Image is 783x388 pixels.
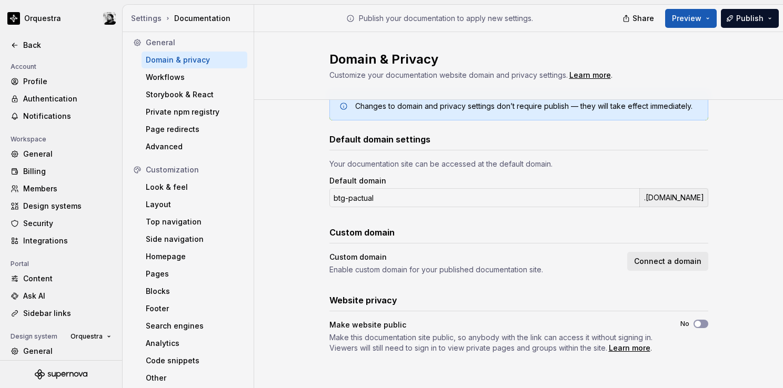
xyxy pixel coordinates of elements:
div: Changes to domain and privacy settings don’t require publish — they will take effect immediately. [355,101,692,111]
div: Other [146,373,243,383]
a: General [6,146,116,162]
a: Sidebar links [6,305,116,322]
h2: Domain & Privacy [329,51,696,68]
span: Publish [736,13,764,24]
a: Integrations [6,232,116,249]
div: Integrations [23,236,112,246]
div: Layout [146,199,243,210]
a: Page redirects [142,121,247,138]
div: General [23,149,112,159]
a: Ask AI [6,288,116,304]
div: General [146,37,243,48]
div: Documentation [131,13,249,24]
a: Advanced [142,138,247,155]
div: Design systems [23,201,112,211]
a: Profile [6,73,116,90]
div: Members [23,183,112,194]
div: Customization [146,165,243,175]
a: Storybook & React [142,86,247,103]
div: Billing [23,166,112,177]
img: 2d16a307-6340-4442-b48d-ad77c5bc40e7.png [7,12,20,25]
a: Private npm registry [142,104,247,120]
div: Notifications [23,111,112,121]
a: Design systems [6,198,116,215]
a: Top navigation [142,213,247,230]
span: Preview [672,13,701,24]
div: Search engines [146,321,243,331]
a: Members [6,180,116,197]
a: Notifications [6,108,116,125]
div: Make website public [329,320,661,330]
div: Portal [6,258,33,270]
div: Back [23,40,112,50]
a: Security [6,215,116,232]
div: Your documentation site can be accessed at the default domain. [329,159,708,169]
button: Settings [131,13,162,24]
div: Ask AI [23,291,112,301]
span: Customize your documentation website domain and privacy settings. [329,70,568,79]
svg: Supernova Logo [35,369,87,380]
h3: Default domain settings [329,133,430,146]
span: Orquestra [71,332,103,341]
div: Security [23,218,112,229]
a: Homepage [142,248,247,265]
h3: Website privacy [329,294,397,307]
div: Blocks [146,286,243,297]
a: Authentication [6,90,116,107]
a: Side navigation [142,231,247,248]
a: Footer [142,300,247,317]
a: Learn more [569,70,611,80]
div: Footer [146,303,243,314]
div: Sidebar links [23,308,112,319]
a: Search engines [142,318,247,334]
button: Preview [665,9,717,28]
a: Layout [142,196,247,213]
div: Look & feel [146,182,243,192]
a: Content [6,270,116,287]
div: Side navigation [146,234,243,244]
div: Orquestra [24,13,61,24]
span: . [329,332,661,353]
a: Pages [142,266,247,282]
div: Account [6,60,41,73]
a: General [6,343,116,360]
a: Blocks [142,283,247,300]
img: Lucas Angelo Marim [103,12,116,25]
a: Workflows [142,69,247,86]
label: No [680,320,689,328]
div: Homepage [146,251,243,262]
div: Pages [146,269,243,279]
a: Look & feel [142,179,247,196]
div: Domain & privacy [146,55,243,65]
div: Profile [23,76,112,87]
div: Workflows [146,72,243,83]
div: Private npm registry [146,107,243,117]
div: Learn more [609,343,650,353]
button: OrquestraLucas Angelo Marim [2,7,120,30]
div: Code snippets [146,355,243,366]
a: Other [142,370,247,386]
div: Page redirects [146,124,243,135]
div: Workspace [6,133,51,146]
div: Top navigation [146,217,243,227]
span: Connect a domain [634,256,701,267]
a: Back [6,37,116,54]
div: Analytics [146,338,243,349]
button: Share [617,9,661,28]
div: Advanced [146,141,243,152]
button: Publish [721,9,779,28]
a: Code snippets [142,352,247,369]
div: Authentication [23,94,112,104]
span: Make this documentation site public, so anybody with the link can access it without signing in. V... [329,333,652,352]
div: Content [23,273,112,284]
a: Domain & privacy [142,52,247,68]
div: Storybook & React [146,89,243,100]
div: Enable custom domain for your published documentation site. [329,264,621,275]
h3: Custom domain [329,226,395,239]
div: Custom domain [329,252,621,262]
a: Analytics [142,335,247,352]
p: Publish your documentation to apply new settings. [359,13,533,24]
